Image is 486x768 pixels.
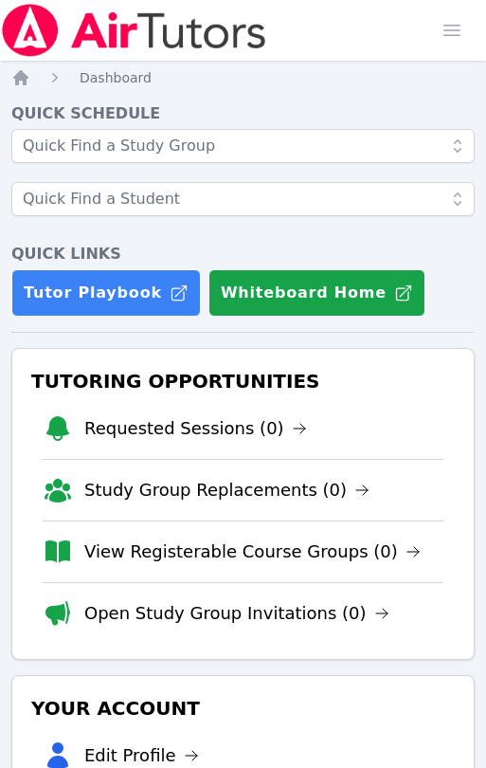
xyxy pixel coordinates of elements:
h3: Your Account [27,691,459,725]
a: View Registerable Course Groups (0) [84,539,421,565]
button: Whiteboard Home [208,269,425,317]
a: Requested Sessions (0) [84,415,307,442]
a: Open Study Group Invitations (0) [84,600,389,627]
a: Study Group Replacements (0) [84,477,369,503]
input: Quick Find a Study Group [11,129,475,163]
input: Quick Find a Student [11,182,475,216]
h3: Tutoring Opportunities [27,364,459,398]
h4: Quick Links [11,243,475,265]
span: Dashboard [80,70,152,85]
nav: Breadcrumb [11,68,475,87]
h4: Quick Schedule [11,102,475,125]
a: Tutor Playbook [11,269,201,317]
a: Dashboard [80,68,152,87]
